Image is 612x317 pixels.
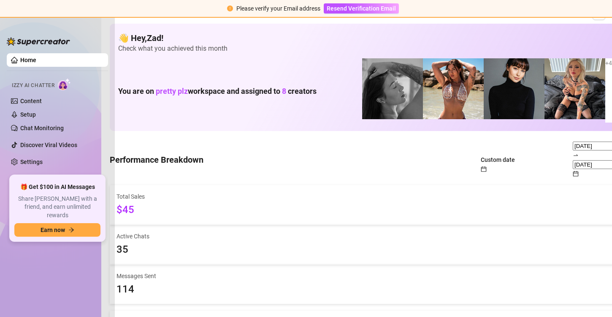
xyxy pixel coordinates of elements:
a: Content [20,98,42,104]
span: Izzy AI Chatter [12,82,54,90]
span: Share [PERSON_NAME] with a friend, and earn unlimited rewards [14,195,100,220]
span: Check what you achieved this month [118,44,612,53]
button: Resend Verification Email [324,3,399,14]
a: Discover Viral Videos [20,142,77,148]
img: Camille [484,58,544,119]
span: Earn now [41,227,65,233]
span: 🎁 Get $100 in AI Messages [20,183,95,191]
img: Violet [544,58,605,119]
span: exclamation-circle [227,5,233,11]
img: Amber [423,58,484,119]
span: arrow-right [68,227,74,233]
h4: 👋 Hey, Zad ! [118,32,612,44]
a: Setup [20,111,36,118]
a: Chat Monitoring [20,125,64,131]
span: Resend Verification Email [327,5,396,12]
h1: You are on workspace and assigned to creators [118,87,317,96]
span: swap-right [573,152,579,158]
a: Home [20,57,36,63]
div: Please verify your Email address [236,4,320,13]
h4: Performance Breakdown [110,154,203,166]
span: 8 [282,87,286,96]
span: to [573,152,579,158]
a: Settings [20,158,43,165]
img: logo-BBDzfeDw.svg [7,37,70,46]
span: calendar [573,171,579,177]
span: Custom date [481,156,515,163]
button: Earn nowarrow-right [14,223,100,237]
span: + 4 [605,60,612,66]
span: calendar [481,166,487,172]
img: AI Chatter [58,78,71,90]
img: Amber [362,58,423,119]
span: pretty plz [156,87,188,96]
